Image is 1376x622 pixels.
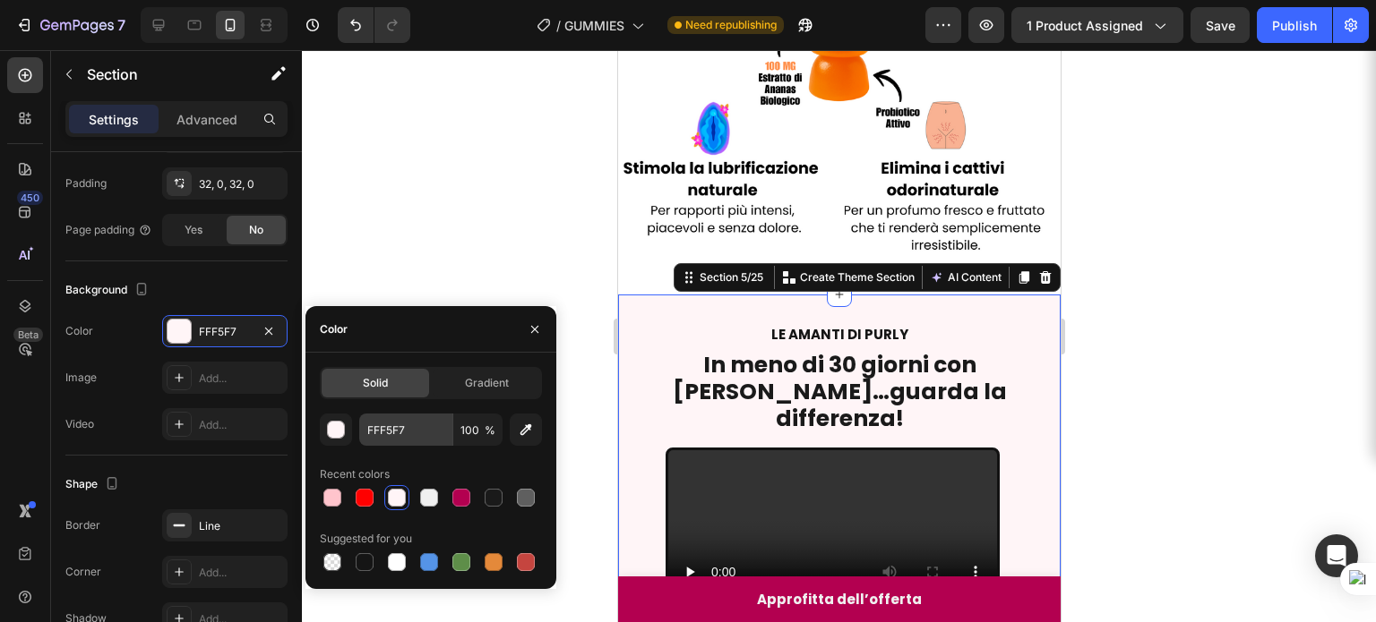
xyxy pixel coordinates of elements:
[320,321,348,337] div: Color
[1191,7,1250,43] button: Save
[87,64,234,85] p: Section
[117,14,125,36] p: 7
[320,466,390,482] div: Recent colors
[176,110,237,129] p: Advanced
[65,278,152,302] div: Background
[363,375,388,391] span: Solid
[1272,16,1317,35] div: Publish
[320,531,412,547] div: Suggested for you
[199,518,283,534] div: Line
[1011,7,1183,43] button: 1 product assigned
[1315,534,1358,577] div: Open Intercom Messenger
[1257,7,1332,43] button: Publish
[199,324,251,340] div: FFF5F7
[199,565,283,581] div: Add...
[338,7,410,43] div: Undo/Redo
[485,422,495,439] span: %
[65,473,123,497] div: Shape
[7,7,133,43] button: 7
[13,328,43,342] div: Beta
[65,175,107,192] div: Padding
[65,323,93,339] div: Color
[1206,18,1235,33] span: Save
[65,416,94,432] div: Video
[618,50,1061,622] iframe: Design area
[185,222,202,238] span: Yes
[249,222,263,238] span: No
[685,17,777,33] span: Need republishing
[199,176,283,192] div: 32, 0, 32, 0
[65,517,100,533] div: Border
[556,16,561,35] span: /
[564,16,624,35] span: GUMMIES
[359,413,452,446] input: Eg: FFFFFF
[199,371,283,387] div: Add...
[465,375,509,391] span: Gradient
[17,191,43,205] div: 450
[65,564,101,580] div: Corner
[65,370,97,386] div: Image
[199,417,283,433] div: Add...
[1027,16,1143,35] span: 1 product assigned
[89,110,139,129] p: Settings
[65,222,152,238] div: Page padding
